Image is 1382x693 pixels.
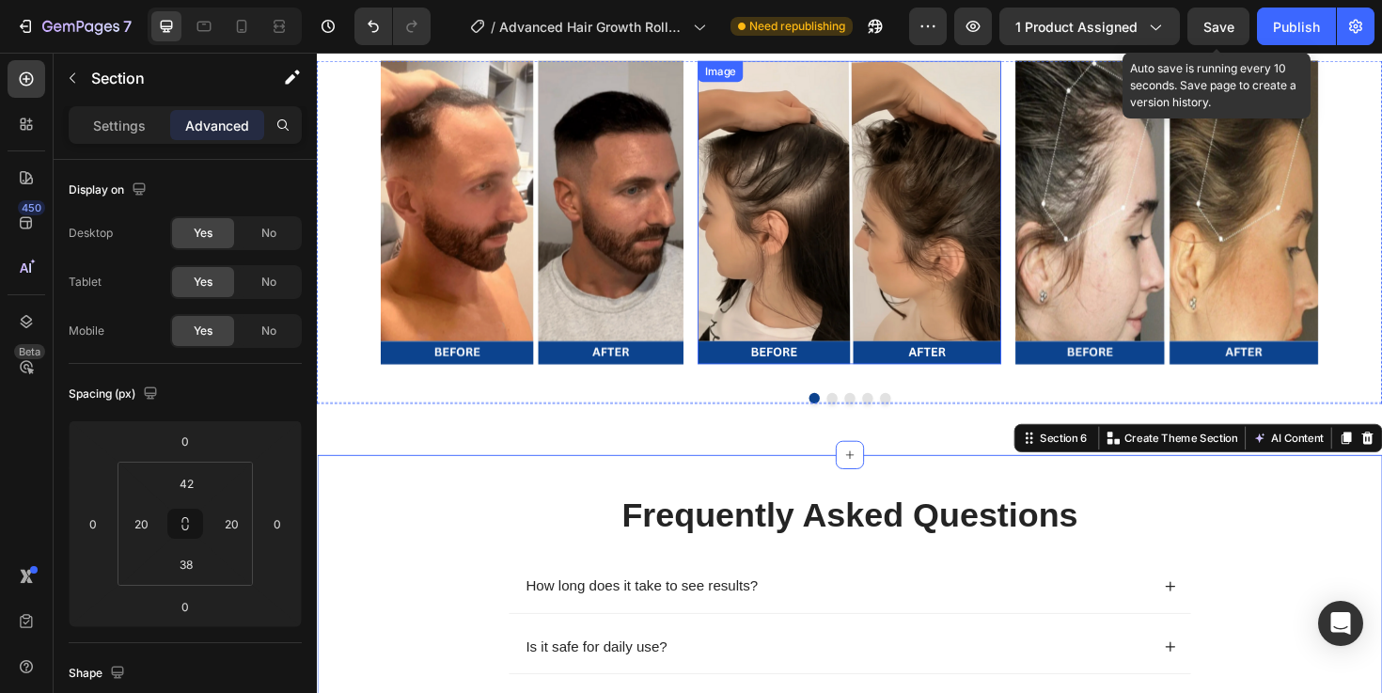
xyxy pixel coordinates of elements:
[855,400,975,417] p: Create Theme Section
[69,225,113,242] div: Desktop
[261,225,276,242] span: No
[69,323,104,339] div: Mobile
[194,225,212,242] span: Yes
[1318,601,1363,646] div: Open Intercom Messenger
[1257,8,1336,45] button: Publish
[79,510,107,538] input: 0
[317,53,1382,693] iframe: Design area
[261,323,276,339] span: No
[521,360,532,371] button: Dot
[596,360,607,371] button: Dot
[987,397,1070,419] button: AI Content
[18,200,45,215] div: 450
[999,8,1180,45] button: 1 product assigned
[1187,8,1249,45] button: Save
[354,8,431,45] div: Undo/Redo
[194,274,212,291] span: Yes
[1203,19,1234,35] span: Save
[194,323,212,339] span: Yes
[14,344,45,359] div: Beta
[221,556,466,575] p: How long does it take to see results?
[1273,17,1320,37] div: Publish
[491,17,495,37] span: /
[93,116,146,135] p: Settings
[69,178,150,203] div: Display on
[261,274,276,291] span: No
[8,8,140,45] button: 7
[69,274,102,291] div: Tablet
[91,67,245,89] p: Section
[499,17,685,37] span: Advanced Hair Growth Roll-On Serum
[217,510,245,538] input: 20px
[749,18,845,35] span: Need republishing
[762,400,820,417] div: Section 6
[1015,17,1138,37] span: 1 product assigned
[166,427,204,455] input: 0
[69,661,129,686] div: Shape
[185,116,249,135] p: Advanced
[123,15,132,38] p: 7
[558,360,570,371] button: Dot
[167,469,205,497] input: 42px
[166,592,204,621] input: 0
[540,360,551,371] button: Dot
[221,620,370,639] p: Is it safe for daily use?
[69,382,162,407] div: Spacing (px)
[322,470,806,510] span: Frequently Asked Questions
[263,510,291,538] input: 0
[127,510,155,538] input: 20px
[167,550,205,578] input: 38px
[577,360,589,371] button: Dot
